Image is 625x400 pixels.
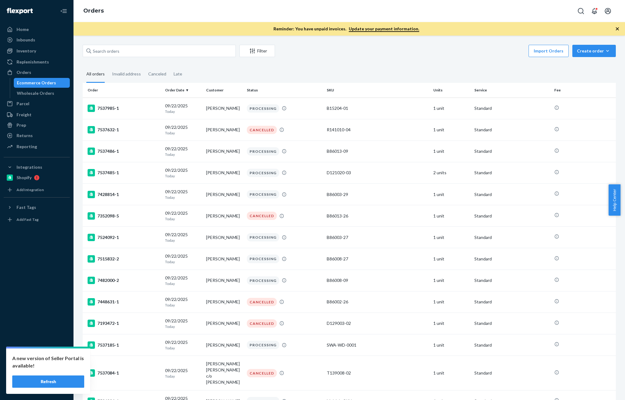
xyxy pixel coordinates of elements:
div: Wholesale Orders [17,90,54,96]
div: 09/22/2025 [165,167,201,179]
div: 7482000-2 [88,277,160,284]
div: Canceled [148,66,166,82]
div: Integrations [17,164,42,170]
td: 1 unit [431,140,472,162]
div: 09/22/2025 [165,296,201,308]
p: Today [165,173,201,179]
p: Today [165,259,201,264]
a: Wholesale Orders [14,88,70,98]
td: [PERSON_NAME] [204,270,244,291]
p: Today [165,130,201,136]
p: Standard [474,127,549,133]
a: Replenishments [4,57,70,67]
th: Status [244,83,324,98]
p: Today [165,195,201,200]
td: [PERSON_NAME] [204,162,244,183]
div: CANCELLED [247,319,277,328]
a: Shopify [4,173,70,183]
a: Talk to Support [4,362,70,372]
p: Standard [474,191,549,198]
input: Search orders [83,45,236,57]
p: Today [165,109,201,114]
div: PROCESSING [247,147,279,156]
a: Add Integration [4,185,70,195]
th: Order [83,83,163,98]
div: B86013-26 [327,213,428,219]
div: T139008-02 [327,370,428,376]
div: 7428814-1 [88,191,160,198]
div: Inbounds [17,37,35,43]
td: 1 unit [431,184,472,205]
div: B86002-26 [327,299,428,305]
button: Close Navigation [58,5,70,17]
p: Today [165,281,201,286]
div: Returns [17,133,33,139]
p: Standard [474,105,549,111]
div: 7537084-1 [88,369,160,377]
div: All orders [86,66,105,83]
img: Flexport logo [7,8,33,14]
ol: breadcrumbs [78,2,109,20]
td: 1 unit [431,98,472,119]
button: Open account menu [602,5,614,17]
div: PROCESSING [247,190,279,198]
div: D129003-02 [327,320,428,326]
div: SWA-WD-0001 [327,342,428,348]
th: Units [431,83,472,98]
p: Standard [474,342,549,348]
div: 7193472-1 [88,320,160,327]
p: Standard [474,299,549,305]
button: Give Feedback [4,383,70,393]
div: 09/22/2025 [165,232,201,243]
p: Standard [474,170,549,176]
div: PROCESSING [247,276,279,285]
div: 7537185-1 [88,341,160,349]
button: Create order [572,45,616,57]
div: Customer [206,87,242,93]
p: Standard [474,320,549,326]
td: [PERSON_NAME] [204,140,244,162]
div: Prep [17,122,26,128]
th: Order Date [163,83,203,98]
td: 1 unit [431,205,472,227]
td: 1 unit [431,227,472,248]
div: 09/22/2025 [165,146,201,157]
button: Open notifications [588,5,601,17]
div: 09/22/2025 [165,318,201,329]
a: Ecommerce Orders [14,78,70,88]
td: [PERSON_NAME] [204,227,244,248]
div: Ecommerce Orders [17,80,56,86]
a: Add Fast Tag [4,215,70,225]
td: [PERSON_NAME] [204,291,244,313]
button: Help Center [608,184,620,216]
p: Standard [474,148,549,154]
div: Invalid address [112,66,141,82]
p: Standard [474,370,549,376]
div: 7448631-1 [88,298,160,306]
a: Home [4,25,70,34]
div: Create order [577,48,611,54]
div: R141010-04 [327,127,428,133]
div: PROCESSING [247,169,279,177]
a: Settings [4,352,70,361]
td: 1 unit [431,356,472,390]
div: B86013-09 [327,148,428,154]
div: CANCELLED [247,212,277,220]
div: 7352098-5 [88,212,160,220]
div: B15204-01 [327,105,428,111]
td: [PERSON_NAME] [204,184,244,205]
a: Inventory [4,46,70,56]
div: B86008-09 [327,277,428,283]
a: Update your payment information. [349,26,419,32]
button: Integrations [4,162,70,172]
td: 1 unit [431,119,472,140]
p: Reminder: You have unpaid invoices. [273,26,419,32]
p: Today [165,324,201,329]
button: Filter [239,45,275,57]
div: 7524092-1 [88,234,160,241]
a: Orders [4,67,70,77]
p: Today [165,302,201,308]
div: B86008-27 [327,256,428,262]
div: 7537632-1 [88,126,160,133]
